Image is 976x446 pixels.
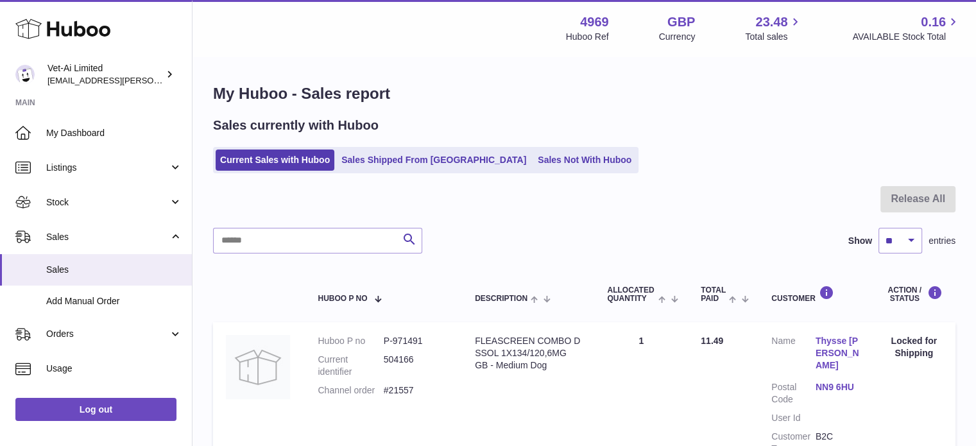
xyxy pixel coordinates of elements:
span: Usage [46,363,182,375]
span: AVAILABLE Stock Total [852,31,961,43]
span: 11.49 [701,336,723,346]
div: Vet-Ai Limited [47,62,163,87]
a: Log out [15,398,176,421]
span: My Dashboard [46,127,182,139]
span: Total paid [701,286,726,303]
a: 23.48 Total sales [745,13,802,43]
strong: GBP [667,13,695,31]
a: Current Sales with Huboo [216,150,334,171]
span: ALLOCATED Quantity [607,286,655,303]
dd: P-971491 [384,335,449,347]
strong: 4969 [580,13,609,31]
dd: #21557 [384,384,449,397]
span: Description [475,295,527,303]
img: abbey.fraser-roe@vet-ai.com [15,65,35,84]
label: Show [848,235,872,247]
a: Thysse [PERSON_NAME] [816,335,860,372]
div: Locked for Shipping [885,335,943,359]
dt: Postal Code [771,381,816,406]
span: Total sales [745,31,802,43]
dd: 504166 [384,354,449,378]
span: entries [929,235,955,247]
div: Action / Status [885,286,943,303]
div: Currency [659,31,696,43]
span: Sales [46,231,169,243]
div: FLEASCREEN COMBO D SSOL 1X134/120,6MG GB - Medium Dog [475,335,581,372]
span: 23.48 [755,13,787,31]
a: 0.16 AVAILABLE Stock Total [852,13,961,43]
span: Add Manual Order [46,295,182,307]
a: NN9 6HU [816,381,860,393]
span: Huboo P no [318,295,367,303]
span: [EMAIL_ADDRESS][PERSON_NAME][DOMAIN_NAME] [47,75,257,85]
h1: My Huboo - Sales report [213,83,955,104]
div: Customer [771,286,859,303]
h2: Sales currently with Huboo [213,117,379,134]
span: Stock [46,196,169,209]
a: Sales Shipped From [GEOGRAPHIC_DATA] [337,150,531,171]
span: Orders [46,328,169,340]
a: Sales Not With Huboo [533,150,636,171]
span: Sales [46,264,182,276]
dt: User Id [771,412,816,424]
img: no-photo.jpg [226,335,290,399]
span: 0.16 [921,13,946,31]
div: Huboo Ref [566,31,609,43]
dt: Channel order [318,384,383,397]
dt: Huboo P no [318,335,383,347]
span: Listings [46,162,169,174]
dt: Current identifier [318,354,383,378]
dt: Name [771,335,816,375]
